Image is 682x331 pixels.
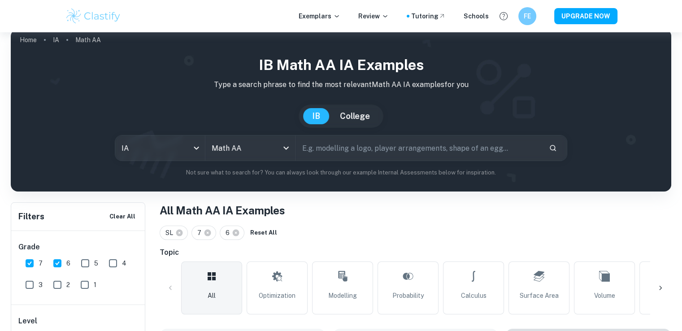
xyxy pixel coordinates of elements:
[226,228,234,238] span: 6
[39,280,43,290] span: 3
[53,34,59,46] a: IA
[545,140,560,156] button: Search
[208,291,216,301] span: All
[165,228,177,238] span: SL
[411,11,446,21] a: Tutoring
[358,11,389,21] p: Review
[107,210,138,223] button: Clear All
[18,210,44,223] h6: Filters
[496,9,511,24] button: Help and Feedback
[66,258,70,268] span: 6
[554,8,617,24] button: UPGRADE NOW
[303,108,329,124] button: IB
[65,7,122,25] img: Clastify logo
[18,242,139,253] h6: Grade
[160,202,671,218] h1: All Math AA IA Examples
[259,291,295,301] span: Optimization
[160,226,188,240] div: SL
[18,316,139,327] h6: Level
[20,34,37,46] a: Home
[461,291,487,301] span: Calculus
[328,291,357,301] span: Modelling
[331,108,379,124] button: College
[18,168,664,177] p: Not sure what to search for? You can always look through our example Internal Assessments below f...
[392,291,424,301] span: Probability
[66,280,70,290] span: 2
[94,258,98,268] span: 5
[18,54,664,76] h1: IB Math AA IA examples
[75,35,101,45] p: Math AA
[296,135,542,161] input: E.g. modelling a logo, player arrangements, shape of an egg...
[160,247,671,258] h6: Topic
[18,79,664,90] p: Type a search phrase to find the most relevant Math AA IA examples for you
[522,11,532,21] h6: FE
[464,11,489,21] a: Schools
[39,258,43,268] span: 7
[299,11,340,21] p: Exemplars
[220,226,244,240] div: 6
[94,280,96,290] span: 1
[594,291,615,301] span: Volume
[122,258,126,268] span: 4
[280,142,292,154] button: Open
[191,226,216,240] div: 7
[518,7,536,25] button: FE
[115,135,205,161] div: IA
[520,291,559,301] span: Surface Area
[248,226,279,240] button: Reset All
[197,228,205,238] span: 7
